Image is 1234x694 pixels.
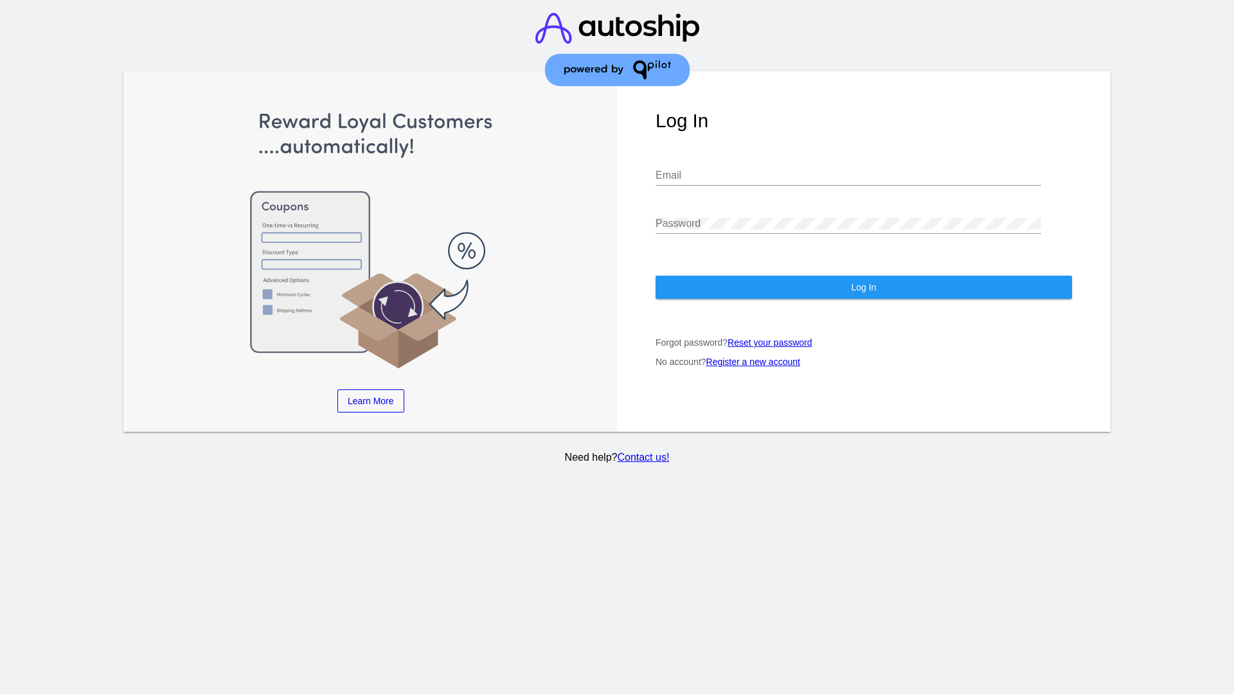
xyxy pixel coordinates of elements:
[706,357,800,367] a: Register a new account
[121,452,1113,463] p: Need help?
[656,337,1072,348] p: Forgot password?
[337,389,404,413] a: Learn More
[163,110,579,370] img: Apply Coupons Automatically to Scheduled Orders with QPilot
[656,357,1072,367] p: No account?
[656,110,1072,132] h1: Log In
[617,452,669,463] a: Contact us!
[728,337,812,348] a: Reset your password
[656,170,1041,181] input: Email
[348,396,394,406] span: Learn More
[656,276,1072,299] button: Log In
[851,282,876,292] span: Log In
